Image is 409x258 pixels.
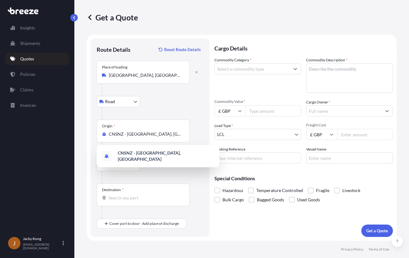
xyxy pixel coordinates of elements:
a: Shipments [5,37,69,50]
a: Quotes [5,53,69,65]
input: Your internal reference [214,152,301,164]
span: Road [105,98,115,105]
span: Commodity Value [214,99,301,104]
span: Temperature Controlled [256,186,303,195]
a: Insights [5,22,69,34]
input: Enter name [306,152,393,164]
span: Bulk Cargo [222,195,244,204]
div: Origin [102,124,115,129]
label: Cargo Owner [306,99,330,105]
a: Claims [5,84,69,96]
label: Booking Reference [214,146,245,152]
input: Enter amount [337,129,393,140]
button: Select transport [97,96,140,107]
b: CNSNZ - [GEOGRAPHIC_DATA], [GEOGRAPHIC_DATA] [118,150,181,162]
a: Policies [5,68,69,81]
p: Reset Route Details [164,46,201,53]
div: Place of loading [102,65,127,70]
label: Commodity Description [306,57,347,63]
button: Show suggestions [290,63,301,74]
button: Select transport [97,160,140,171]
button: Get a Quote [361,225,393,237]
p: Policies [20,71,35,77]
span: J [13,240,15,246]
span: Freight Cost [306,123,393,128]
input: Select a commodity type [215,63,290,74]
button: Reset Route Details [156,45,203,55]
span: Load Type [214,123,233,129]
p: Special Conditions [214,176,393,181]
p: Claims [20,87,33,93]
button: Cover port to door - Add place of discharge [97,219,187,229]
p: Route Details [97,46,130,53]
span: Fragile [316,186,329,195]
p: Shipments [20,40,40,46]
p: Cargo Details [214,38,393,57]
input: Full name [306,105,381,116]
a: Terms of Use [368,247,389,252]
p: Jacky Kong [23,236,61,241]
label: Vessel Name [306,146,326,152]
p: [EMAIL_ADDRESS][DOMAIN_NAME] [23,243,61,250]
a: Privacy Policy [341,247,363,252]
span: Livestock [342,186,360,195]
label: Commodity Category [214,57,251,63]
button: LCL [214,129,301,140]
p: Insights [20,25,35,31]
span: LCL [217,131,224,138]
span: Cover port to door - Add place of discharge [109,221,179,227]
p: Quotes [20,56,34,62]
a: Invoices [5,99,69,112]
input: Type amount [245,105,301,116]
button: Show suggestions [381,105,393,116]
div: Destination [102,187,124,192]
span: Used Goods [297,195,320,204]
div: Show suggestions [97,145,219,167]
p: Get a Quote [87,12,138,22]
span: Hazardous [222,186,243,195]
input: Origin [109,131,182,137]
input: Destination [109,195,182,201]
input: Place of loading [109,72,182,78]
p: Get a Quote [366,228,388,234]
span: Bagged Goods [257,195,284,204]
p: Invoices [20,102,36,108]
